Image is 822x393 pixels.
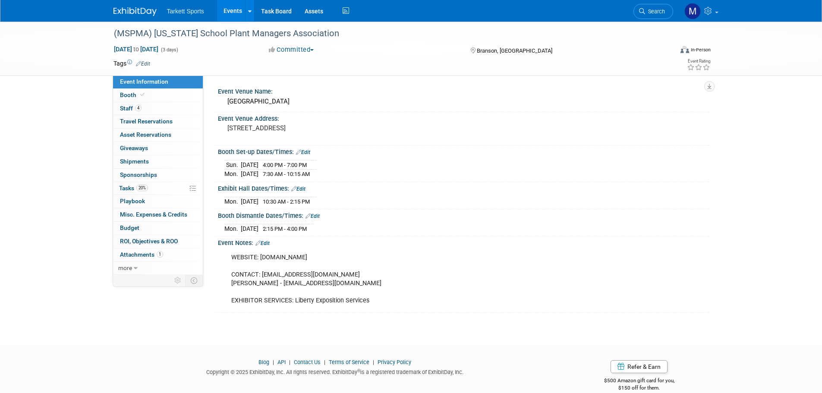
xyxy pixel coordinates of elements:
[113,7,157,16] img: ExhibitDay
[645,8,665,15] span: Search
[113,235,203,248] a: ROI, Objectives & ROO
[120,158,149,165] span: Shipments
[378,359,411,365] a: Privacy Policy
[132,46,140,53] span: to
[687,59,710,63] div: Event Rating
[185,275,203,286] td: Toggle Event Tabs
[113,75,203,88] a: Event Information
[113,155,203,168] a: Shipments
[263,162,307,168] span: 4:00 PM - 7:00 PM
[113,169,203,182] a: Sponsorships
[258,359,269,365] a: Blog
[140,92,145,97] i: Booth reservation complete
[119,185,148,192] span: Tasks
[136,185,148,191] span: 20%
[120,118,173,125] span: Travel Reservations
[227,124,413,132] pre: [STREET_ADDRESS]
[218,85,709,96] div: Event Venue Name:
[113,222,203,235] a: Budget
[622,45,711,58] div: Event Format
[170,275,186,286] td: Personalize Event Tab Strip
[225,249,614,309] div: WEBSITE: [DOMAIN_NAME] CONTACT: [EMAIL_ADDRESS][DOMAIN_NAME] [PERSON_NAME] - [EMAIL_ADDRESS][DOMA...
[322,359,328,365] span: |
[136,61,150,67] a: Edit
[263,198,310,205] span: 10:30 AM - 2:15 PM
[570,371,709,391] div: $500 Amazon gift card for you,
[113,142,203,155] a: Giveaways
[218,145,709,157] div: Booth Set-up Dates/Times:
[255,240,270,246] a: Edit
[287,359,293,365] span: |
[113,129,203,141] a: Asset Reservations
[266,45,317,54] button: Committed
[120,171,157,178] span: Sponsorships
[263,226,307,232] span: 2:15 PM - 4:00 PM
[218,236,709,248] div: Event Notes:
[113,366,557,376] div: Copyright © 2025 ExhibitDay, Inc. All rights reserved. ExhibitDay is a registered trademark of Ex...
[113,102,203,115] a: Staff4
[160,47,178,53] span: (3 days)
[120,78,168,85] span: Event Information
[120,238,178,245] span: ROI, Objectives & ROO
[218,112,709,123] div: Event Venue Address:
[224,224,241,233] td: Mon.
[135,105,142,111] span: 4
[224,197,241,206] td: Mon.
[157,251,163,258] span: 1
[277,359,286,365] a: API
[271,359,276,365] span: |
[477,47,552,54] span: Branson, [GEOGRAPHIC_DATA]
[120,224,139,231] span: Budget
[113,248,203,261] a: Attachments1
[296,149,310,155] a: Edit
[224,95,702,108] div: [GEOGRAPHIC_DATA]
[329,359,369,365] a: Terms of Service
[224,170,241,179] td: Mon.
[633,4,673,19] a: Search
[120,145,148,151] span: Giveaways
[690,47,711,53] div: In-Person
[241,170,258,179] td: [DATE]
[680,46,689,53] img: Format-Inperson.png
[113,115,203,128] a: Travel Reservations
[120,91,146,98] span: Booth
[305,213,320,219] a: Edit
[218,209,709,220] div: Booth Dismantle Dates/Times:
[111,26,660,41] div: (MSPMA) [US_STATE] School Plant Managers Association
[113,59,150,68] td: Tags
[113,262,203,275] a: more
[611,360,668,373] a: Refer & Earn
[241,160,258,170] td: [DATE]
[120,105,142,112] span: Staff
[357,368,360,373] sup: ®
[120,211,187,218] span: Misc. Expenses & Credits
[241,197,258,206] td: [DATE]
[684,3,701,19] img: Mathieu Martel
[263,171,310,177] span: 7:30 AM - 10:15 AM
[113,182,203,195] a: Tasks20%
[291,186,305,192] a: Edit
[120,131,171,138] span: Asset Reservations
[167,8,204,15] span: Tarkett Sports
[241,224,258,233] td: [DATE]
[113,45,159,53] span: [DATE] [DATE]
[120,198,145,204] span: Playbook
[113,208,203,221] a: Misc. Expenses & Credits
[570,384,709,392] div: $150 off for them.
[120,251,163,258] span: Attachments
[113,195,203,208] a: Playbook
[371,359,376,365] span: |
[218,182,709,193] div: Exhibit Hall Dates/Times:
[224,160,241,170] td: Sun.
[113,89,203,102] a: Booth
[294,359,321,365] a: Contact Us
[118,264,132,271] span: more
